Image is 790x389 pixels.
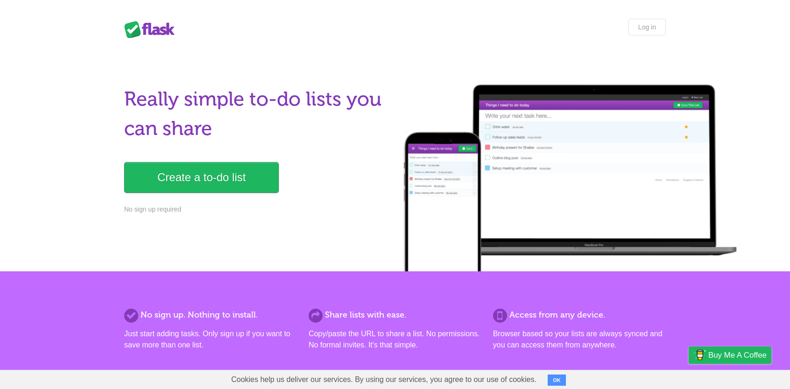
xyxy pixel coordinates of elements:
[548,375,566,386] button: OK
[124,21,180,38] div: Flask Lists
[708,347,767,363] span: Buy me a coffee
[309,309,481,321] h2: Share lists with ease.
[124,205,389,214] p: No sign up required
[309,328,481,351] p: Copy/paste the URL to share a list. No permissions. No formal invites. It's that simple.
[693,347,706,363] img: Buy me a coffee
[493,309,666,321] h2: Access from any device.
[689,347,771,364] a: Buy me a coffee
[628,19,666,35] a: Log in
[124,328,297,351] p: Just start adding tasks. Only sign up if you want to save more than one list.
[124,162,279,193] a: Create a to-do list
[493,328,666,351] p: Browser based so your lists are always synced and you can access them from anywhere.
[124,309,297,321] h2: No sign up. Nothing to install.
[124,85,389,143] h1: Really simple to-do lists you can share
[222,370,546,389] span: Cookies help us deliver our services. By using our services, you agree to our use of cookies.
